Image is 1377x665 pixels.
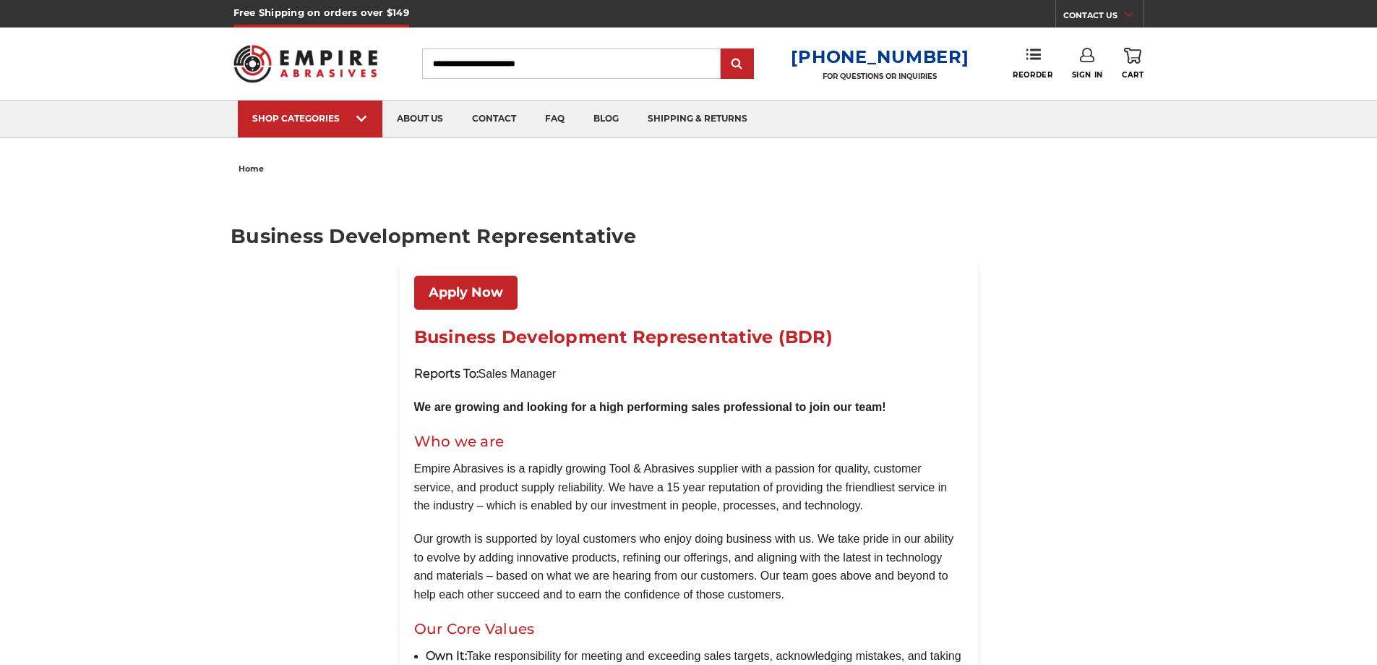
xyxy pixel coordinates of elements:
[252,113,368,124] div: SHOP CATEGORIES
[414,367,479,381] strong: Reports To:
[414,431,964,452] h2: Who we are
[579,101,633,137] a: blog
[1013,48,1052,79] a: Reorder
[791,46,969,67] a: [PHONE_NUMBER]
[414,324,964,350] h1: Business Development Representative (BDR)
[414,618,964,640] h2: Our Core Values
[1122,48,1144,80] a: Cart
[239,164,264,174] span: home
[723,50,752,79] input: Submit
[414,530,964,603] p: Our growth is supported by loyal customers who enjoy doing business with us. We take pride in our...
[231,226,1146,246] h1: Business Development Representative
[1122,70,1144,80] span: Cart
[791,72,969,81] p: FOR QUESTIONS OR INQUIRIES
[1063,7,1144,27] a: CONTACT US
[414,459,964,515] p: Empire Abrasives is a rapidly growing Tool & Abrasives supplier with a passion for quality, custo...
[233,35,378,92] img: Empire Abrasives
[414,401,886,413] b: We are growing and looking for a high performing sales professional to join our team!
[458,101,531,137] a: contact
[531,101,579,137] a: faq
[1072,70,1103,80] span: Sign In
[1013,70,1052,80] span: Reorder
[426,649,467,663] strong: Own It:
[382,101,458,137] a: about us
[414,276,518,310] a: Apply Now
[414,365,964,384] p: Sales Manager
[633,101,762,137] a: shipping & returns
